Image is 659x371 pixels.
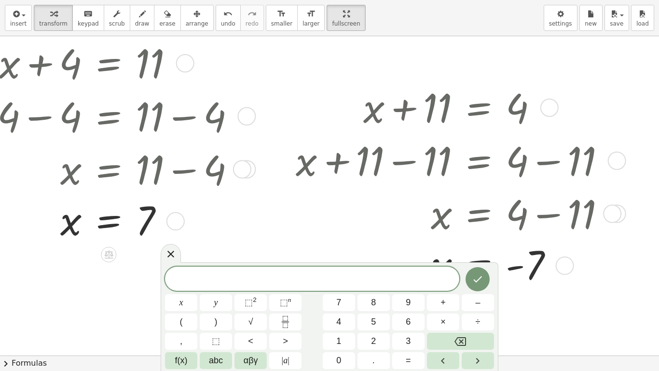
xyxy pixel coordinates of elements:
i: format_size [306,8,316,20]
button: Fraction [269,314,302,330]
button: insert [5,5,32,31]
sup: n [288,296,291,303]
span: , [180,335,182,348]
button: undoundo [216,5,241,31]
span: settings [549,20,572,27]
span: ) [215,315,218,328]
span: ⬚ [245,298,253,307]
button: Divide [462,314,494,330]
button: new [579,5,603,31]
button: 7 [323,294,355,311]
button: Greater than [269,333,302,350]
span: 1 [336,335,341,348]
span: ÷ [476,315,481,328]
span: > [283,335,288,348]
button: fullscreen [327,5,365,31]
button: Less than [234,333,267,350]
i: format_size [277,8,286,20]
span: transform [39,20,68,27]
button: Minus [462,294,494,311]
span: larger [302,20,319,27]
i: keyboard [83,8,93,20]
button: Squared [234,294,267,311]
button: draw [130,5,155,31]
span: arrange [186,20,208,27]
button: y [200,294,232,311]
span: load [636,20,649,27]
span: ( [180,315,183,328]
span: a [282,354,289,367]
button: 3 [392,333,425,350]
button: Placeholder [200,333,232,350]
span: y [214,296,218,309]
button: 5 [357,314,390,330]
button: Superscript [269,294,302,311]
button: Right arrow [462,352,494,369]
button: 9 [392,294,425,311]
span: ⬚ [280,298,288,307]
button: scrub [104,5,130,31]
button: , [165,333,197,350]
button: format_sizelarger [297,5,325,31]
span: 5 [371,315,376,328]
button: Absolute value [269,352,302,369]
span: keypad [78,20,99,27]
div: Apply the same math to both sides of the equation [101,247,116,262]
button: transform [34,5,73,31]
button: Backspace [427,333,494,350]
span: scrub [109,20,125,27]
button: save [604,5,629,31]
span: + [440,296,446,309]
button: Times [427,314,459,330]
span: 0 [336,354,341,367]
button: 2 [357,333,390,350]
span: redo [246,20,259,27]
button: erase [154,5,180,31]
span: abc [209,354,223,367]
button: Greek alphabet [234,352,267,369]
span: smaller [271,20,292,27]
span: f(x) [175,354,188,367]
button: Equals [392,352,425,369]
span: x [179,296,183,309]
button: x [165,294,197,311]
button: redoredo [240,5,264,31]
span: 2 [371,335,376,348]
span: – [475,296,480,309]
span: 9 [406,296,411,309]
button: Done [466,267,490,291]
sup: 2 [253,296,257,303]
button: load [631,5,654,31]
button: arrange [180,5,214,31]
button: 4 [323,314,355,330]
span: erase [159,20,175,27]
span: | [282,356,284,365]
button: ( [165,314,197,330]
button: keyboardkeypad [72,5,104,31]
span: √ [248,315,253,328]
span: fullscreen [332,20,360,27]
button: Plus [427,294,459,311]
span: × [440,315,446,328]
i: undo [223,8,233,20]
i: redo [247,8,257,20]
span: save [610,20,623,27]
button: 6 [392,314,425,330]
button: settings [544,5,577,31]
button: Alphabet [200,352,232,369]
button: 0 [323,352,355,369]
button: Square root [234,314,267,330]
span: insert [10,20,27,27]
span: 3 [406,335,411,348]
span: 6 [406,315,411,328]
button: . [357,352,390,369]
button: Left arrow [427,352,459,369]
span: ⬚ [212,335,220,348]
span: αβγ [244,354,258,367]
span: undo [221,20,235,27]
button: 1 [323,333,355,350]
span: 4 [336,315,341,328]
span: < [248,335,253,348]
button: ) [200,314,232,330]
button: Functions [165,352,197,369]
